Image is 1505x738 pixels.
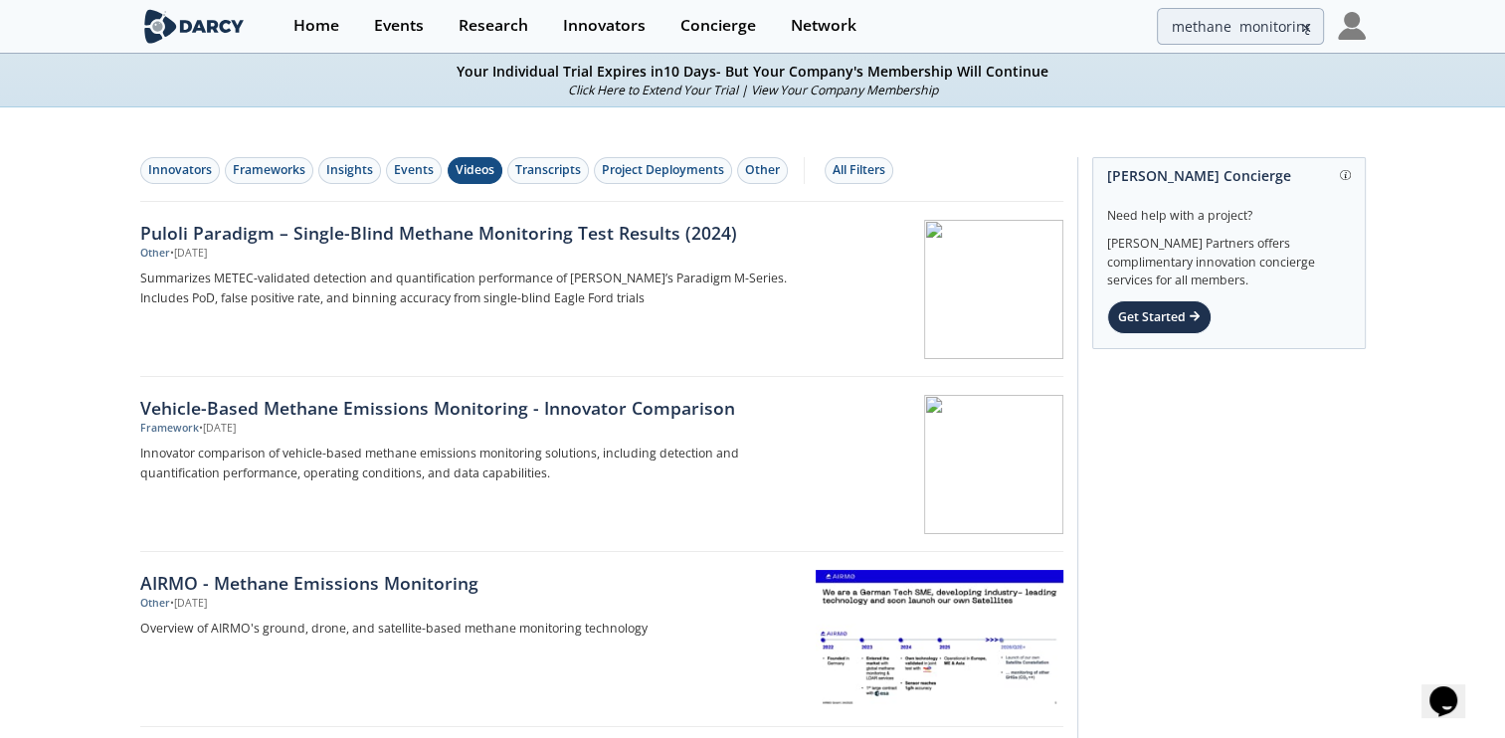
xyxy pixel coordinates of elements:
[140,9,249,44] img: logo-wide.svg
[394,161,434,179] div: Events
[833,161,885,179] div: All Filters
[140,619,799,639] p: Overview of AIRMO's ground, drone, and satellite-based methane monitoring technology
[459,18,528,34] div: Research
[456,161,494,179] div: Videos
[140,220,799,246] div: Puloli Paradigm – Single-Blind Methane Monitoring Test Results (2024)
[233,161,305,179] div: Frameworks
[737,157,788,184] button: Other
[825,157,893,184] button: All Filters
[148,161,212,179] div: Innovators
[448,157,502,184] button: Videos
[680,18,756,34] div: Concierge
[568,82,738,98] a: Click Here to Extend Your Trial
[293,18,339,34] div: Home
[741,82,748,98] span: |
[751,82,938,98] a: View Your Company Membership
[326,161,373,179] div: Insights
[140,596,170,612] div: Other
[170,596,207,612] div: • [DATE]
[199,421,236,437] div: • [DATE]
[1107,193,1351,225] div: Need help with a project?
[594,157,732,184] button: Project Deployments
[1157,8,1324,45] input: Advanced Search
[140,395,799,421] div: Vehicle-Based Methane Emissions Monitoring - Innovator Comparison
[140,377,1063,552] a: Vehicle-Based Methane Emissions Monitoring - Innovator Comparison Framework •[DATE] Innovator com...
[318,157,381,184] button: Insights
[140,157,220,184] button: Innovators
[225,157,313,184] button: Frameworks
[563,18,646,34] div: Innovators
[140,552,1063,727] a: AIRMO - Methane Emissions Monitoring Other •[DATE] Overview of AIRMO's ground, drone, and satelli...
[386,157,442,184] button: Events
[374,18,424,34] div: Events
[140,202,1063,377] a: Puloli Paradigm – Single-Blind Methane Monitoring Test Results (2024) Other •[DATE] Summarizes ME...
[791,18,856,34] div: Network
[140,421,199,437] div: Framework
[507,157,589,184] button: Transcripts
[140,246,170,262] div: Other
[1338,12,1366,40] img: Profile
[140,444,799,483] p: Innovator comparison of vehicle-based methane emissions monitoring solutions, including detection...
[1107,225,1351,290] div: [PERSON_NAME] Partners offers complimentary innovation concierge services for all members.
[745,161,780,179] div: Other
[170,246,207,262] div: • [DATE]
[1340,170,1351,181] img: information.svg
[1421,658,1485,718] iframe: chat widget
[140,570,799,596] div: AIRMO - Methane Emissions Monitoring
[1107,158,1351,193] div: [PERSON_NAME] Concierge
[140,269,799,308] p: Summarizes METEC-validated detection and quantification performance of [PERSON_NAME]’s Paradigm M...
[515,161,581,179] div: Transcripts
[602,161,724,179] div: Project Deployments
[1107,300,1212,334] div: Get Started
